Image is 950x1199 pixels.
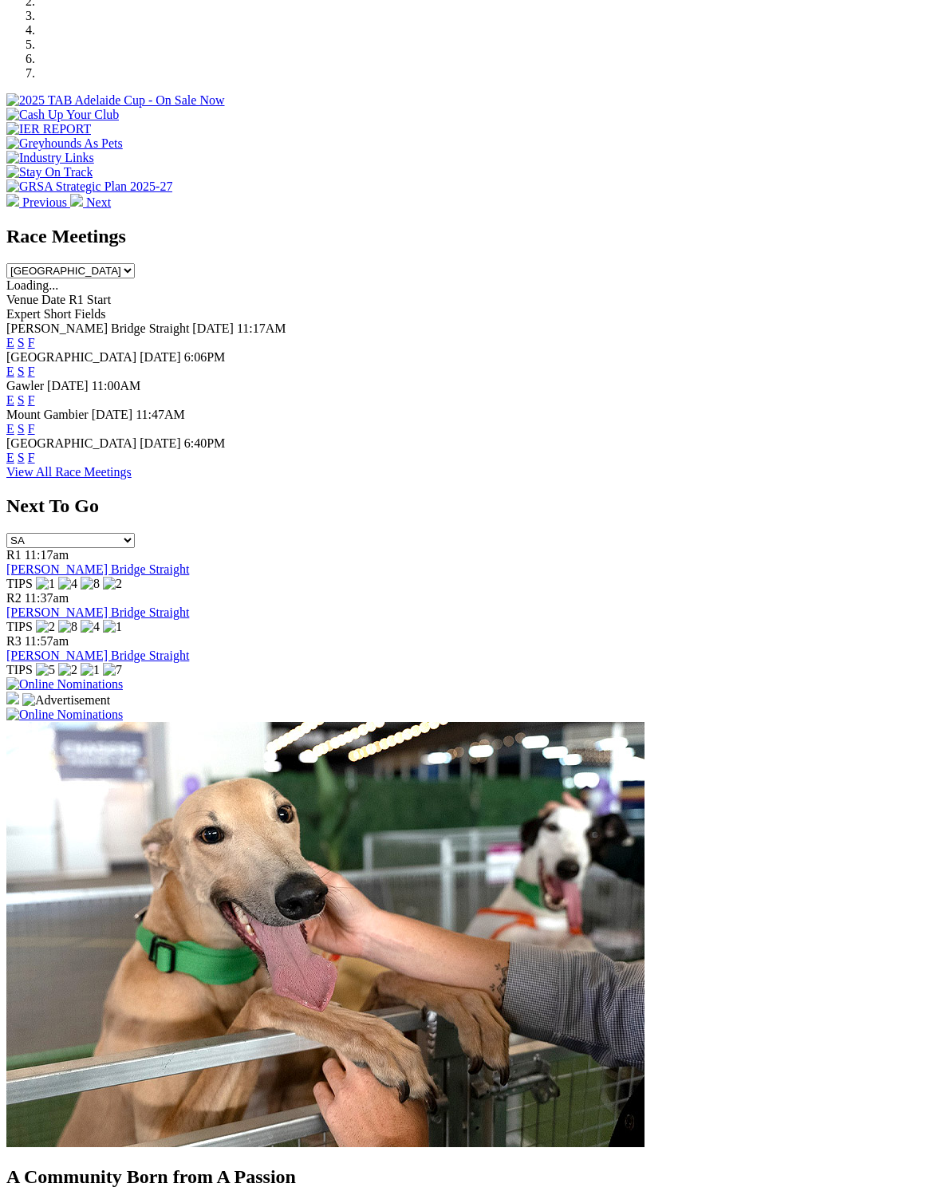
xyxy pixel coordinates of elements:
a: E [6,365,14,378]
span: [GEOGRAPHIC_DATA] [6,436,136,450]
span: R3 [6,634,22,648]
img: 2025 TAB Adelaide Cup - On Sale Now [6,93,225,108]
a: F [28,422,35,436]
img: Industry Links [6,151,94,165]
img: 4 [58,577,77,591]
a: F [28,336,35,349]
a: S [18,336,25,349]
img: chevron-left-pager-white.svg [6,194,19,207]
a: S [18,451,25,464]
span: 6:06PM [184,350,226,364]
img: IER REPORT [6,122,91,136]
img: Westy_Cropped.jpg [6,722,645,1147]
img: Online Nominations [6,708,123,722]
span: [DATE] [92,408,133,421]
img: 2 [36,620,55,634]
span: Mount Gambier [6,408,89,421]
a: E [6,336,14,349]
img: Advertisement [22,693,110,708]
img: 7 [103,663,122,677]
a: S [18,393,25,407]
img: Online Nominations [6,677,123,692]
img: 5 [36,663,55,677]
a: [PERSON_NAME] Bridge Straight [6,562,189,576]
span: Gawler [6,379,44,392]
a: Previous [6,195,70,209]
h2: Race Meetings [6,226,944,247]
img: 8 [81,577,100,591]
span: [DATE] [140,436,181,450]
span: TIPS [6,620,33,633]
span: Fields [74,307,105,321]
span: 11:57am [25,634,69,648]
img: 15187_Greyhounds_GreysPlayCentral_Resize_SA_WebsiteBanner_300x115_2025.jpg [6,692,19,704]
a: E [6,422,14,436]
span: 11:47AM [136,408,185,421]
img: Cash Up Your Club [6,108,119,122]
img: 1 [81,663,100,677]
a: E [6,451,14,464]
span: 11:00AM [92,379,141,392]
h2: A Community Born from A Passion [6,1166,944,1188]
span: 11:37am [25,591,69,605]
span: [DATE] [192,321,234,335]
img: 2 [103,577,122,591]
img: chevron-right-pager-white.svg [70,194,83,207]
span: Previous [22,195,67,209]
img: Greyhounds As Pets [6,136,123,151]
a: E [6,393,14,407]
span: R1 Start [69,293,111,306]
h2: Next To Go [6,495,944,517]
a: [PERSON_NAME] Bridge Straight [6,649,189,662]
span: [DATE] [140,350,181,364]
span: Short [44,307,72,321]
a: S [18,422,25,436]
span: Date [41,293,65,306]
img: GRSA Strategic Plan 2025-27 [6,179,172,194]
span: 11:17am [25,548,69,562]
span: Venue [6,293,38,306]
span: [GEOGRAPHIC_DATA] [6,350,136,364]
span: Loading... [6,278,58,292]
a: [PERSON_NAME] Bridge Straight [6,605,189,619]
span: R2 [6,591,22,605]
img: 2 [58,663,77,677]
img: 8 [58,620,77,634]
span: [DATE] [47,379,89,392]
a: F [28,451,35,464]
a: S [18,365,25,378]
span: Expert [6,307,41,321]
img: Stay On Track [6,165,93,179]
img: 1 [103,620,122,634]
a: F [28,393,35,407]
span: 11:17AM [237,321,286,335]
img: 4 [81,620,100,634]
span: [PERSON_NAME] Bridge Straight [6,321,189,335]
span: R1 [6,548,22,562]
a: F [28,365,35,378]
a: Next [70,195,111,209]
a: View All Race Meetings [6,465,132,479]
span: TIPS [6,577,33,590]
span: TIPS [6,663,33,676]
img: 1 [36,577,55,591]
span: 6:40PM [184,436,226,450]
span: Next [86,195,111,209]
